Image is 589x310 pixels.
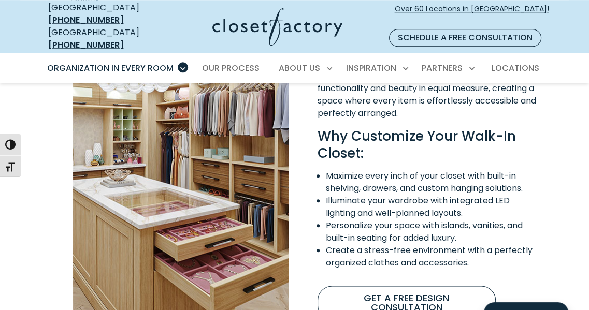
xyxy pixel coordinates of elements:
[346,62,396,74] span: Inspiration
[491,62,539,74] span: Locations
[395,4,549,25] span: Over 60 Locations in [GEOGRAPHIC_DATA]!
[422,62,463,74] span: Partners
[326,170,523,194] span: Maximize every inch of your closet with built-in shelving, drawers, and custom hanging solutions.
[212,8,342,46] img: Closet Factory Logo
[326,219,523,244] span: Personalize your space with islands, vanities, and built-in seating for added luxury.
[279,62,320,74] span: About Us
[48,39,124,51] a: [PHONE_NUMBER]
[318,127,516,163] strong: Why Customize Your Walk-In Closet:
[48,26,161,51] div: [GEOGRAPHIC_DATA]
[202,62,260,74] span: Our Process
[326,195,510,219] span: Illuminate your wardrobe with integrated LED lighting and well-planned layouts.
[48,14,124,26] a: [PHONE_NUMBER]
[318,70,540,120] p: Designed with care, our walk-in closets offer functionality and beauty in equal measure, creating...
[48,2,161,26] div: [GEOGRAPHIC_DATA]
[40,54,550,83] nav: Primary Menu
[389,29,541,47] a: Schedule a Free Consultation
[326,244,533,269] span: Create a stress-free environment with a perfectly organized clothes and accessories.
[47,62,174,74] span: Organization in Every Room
